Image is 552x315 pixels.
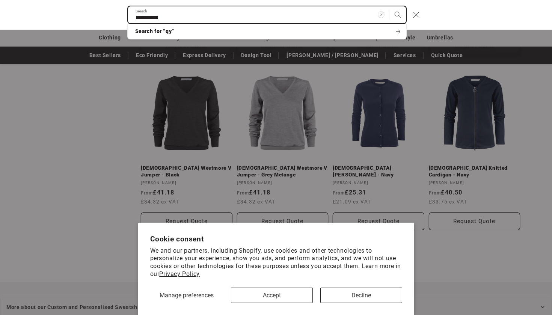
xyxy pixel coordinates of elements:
[423,234,552,315] iframe: Chat Widget
[373,6,389,23] button: Clear search term
[160,292,214,299] span: Manage preferences
[150,235,402,243] h2: Cookie consent
[150,247,402,278] p: We and our partners, including Shopify, use cookies and other technologies to personalize your ex...
[135,28,174,35] span: Search for “qy”
[159,270,199,277] a: Privacy Policy
[320,288,402,303] button: Decline
[389,6,406,23] button: Search
[150,288,224,303] button: Manage preferences
[231,288,313,303] button: Accept
[408,7,425,23] button: Close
